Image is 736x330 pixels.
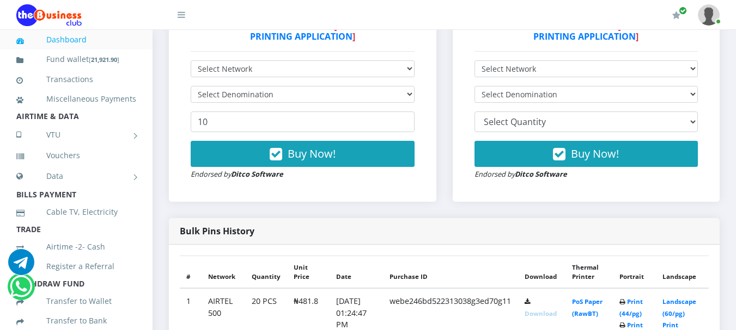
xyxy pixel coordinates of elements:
[330,256,383,288] th: Date
[16,163,136,190] a: Data
[91,55,117,64] b: 21,921.90
[672,11,680,20] i: Renew/Upgrade Subscription
[8,257,34,275] a: Chat for support
[180,256,202,288] th: #
[16,289,136,314] a: Transfer to Wallet
[475,20,698,42] strong: DO NOT BUY IF YOU DON'T HAVE [ ]
[16,27,136,52] a: Dashboard
[231,169,283,179] strong: Ditco Software
[475,169,567,179] small: Endorsed by
[191,169,283,179] small: Endorsed by
[191,141,415,167] button: Buy Now!
[565,256,613,288] th: Thermal Printer
[619,297,643,317] a: Print (44/pg)
[16,200,136,225] a: Cable TV, Electricity
[475,141,698,167] button: Buy Now!
[662,297,696,317] a: Landscape (60/pg)
[191,20,414,42] strong: DO NOT BUY IF YOU DON'T HAVE [ ]
[571,146,619,161] span: Buy Now!
[89,55,119,64] small: [ ]
[16,4,82,26] img: Logo
[16,121,136,148] a: VTU
[288,146,336,161] span: Buy Now!
[698,4,720,26] img: User
[245,256,287,288] th: Quantity
[613,256,656,288] th: Portrait
[518,256,565,288] th: Download
[180,225,254,237] strong: Bulk Pins History
[16,47,136,72] a: Fund wallet[21,921.90]
[16,67,136,92] a: Transactions
[656,256,709,288] th: Landscape
[515,169,567,179] strong: Ditco Software
[16,86,136,111] a: Miscellaneous Payments
[10,282,32,300] a: Chat for support
[533,20,698,42] a: RECHARGE CARDS PRINTING APPLICATION
[287,256,330,288] th: Unit Price
[16,234,136,259] a: Airtime -2- Cash
[679,7,687,15] span: Renew/Upgrade Subscription
[250,20,415,42] a: RECHARGE CARDS PRINTING APPLICATION
[191,111,415,132] input: Enter Quantity
[572,297,603,317] a: PoS Paper (RawBT)
[383,256,518,288] th: Purchase ID
[16,143,136,168] a: Vouchers
[16,254,136,279] a: Register a Referral
[202,256,245,288] th: Network
[525,309,557,317] a: Download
